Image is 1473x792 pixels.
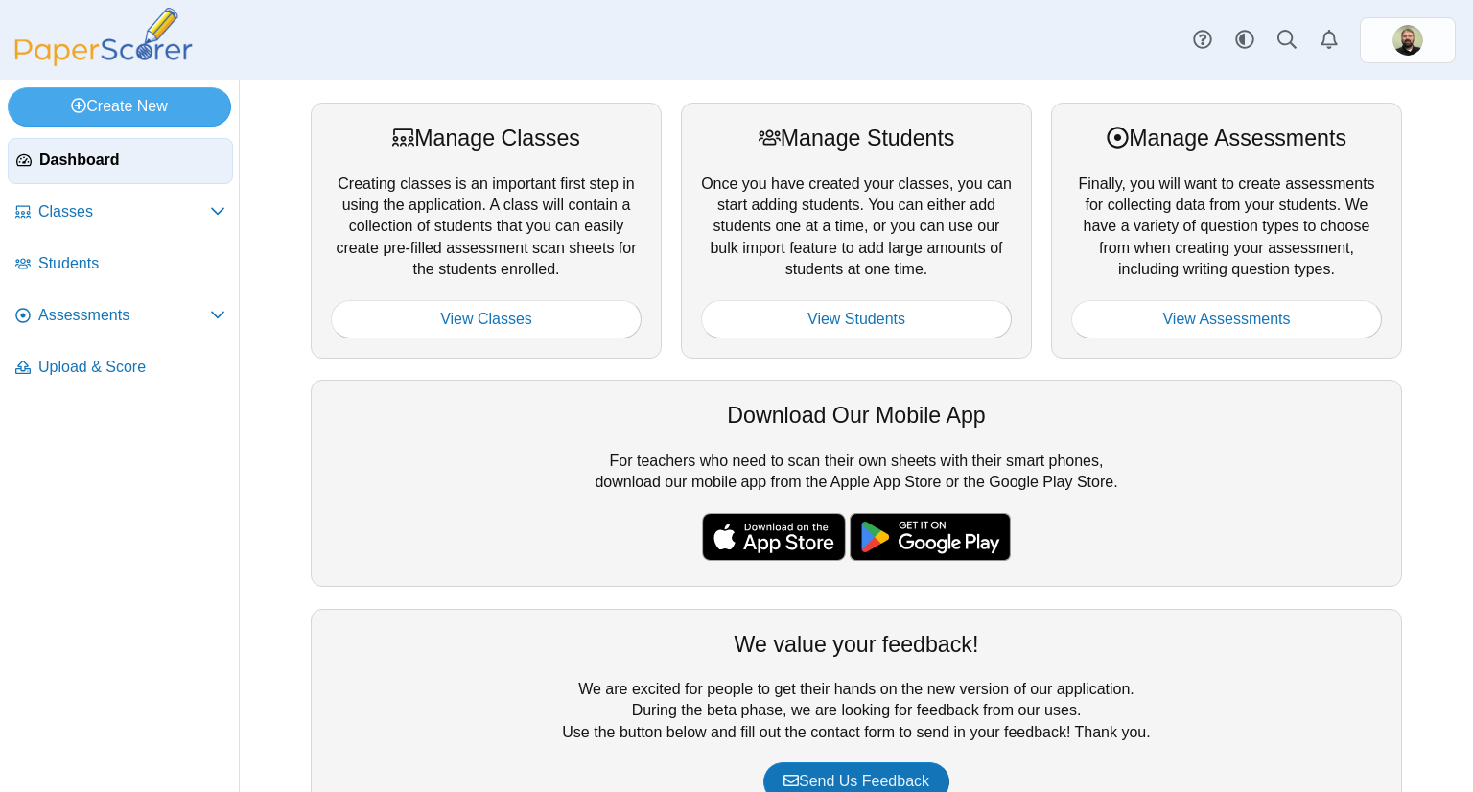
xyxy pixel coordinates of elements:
[38,305,210,326] span: Assessments
[701,300,1012,338] a: View Students
[8,345,233,391] a: Upload & Score
[1071,123,1382,153] div: Manage Assessments
[850,513,1011,561] img: google-play-badge.png
[331,123,642,153] div: Manage Classes
[311,380,1402,587] div: For teachers who need to scan their own sheets with their smart phones, download our mobile app f...
[311,103,662,359] div: Creating classes is an important first step in using the application. A class will contain a coll...
[331,400,1382,431] div: Download Our Mobile App
[8,293,233,339] a: Assessments
[1071,300,1382,338] a: View Assessments
[331,629,1382,660] div: We value your feedback!
[38,357,225,378] span: Upload & Score
[681,103,1032,359] div: Once you have created your classes, you can start adding students. You can either add students on...
[38,253,225,274] span: Students
[701,123,1012,153] div: Manage Students
[1392,25,1423,56] img: ps.IbYvzNdzldgWHYXo
[8,8,199,66] img: PaperScorer
[331,300,642,338] a: View Classes
[702,513,846,561] img: apple-store-badge.svg
[8,53,199,69] a: PaperScorer
[8,87,231,126] a: Create New
[8,242,233,288] a: Students
[1392,25,1423,56] span: Zachary Butte - MRH Faculty
[783,773,929,789] span: Send Us Feedback
[1308,19,1350,61] a: Alerts
[39,150,224,171] span: Dashboard
[8,190,233,236] a: Classes
[38,201,210,222] span: Classes
[8,138,233,184] a: Dashboard
[1051,103,1402,359] div: Finally, you will want to create assessments for collecting data from your students. We have a va...
[1360,17,1456,63] a: ps.IbYvzNdzldgWHYXo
